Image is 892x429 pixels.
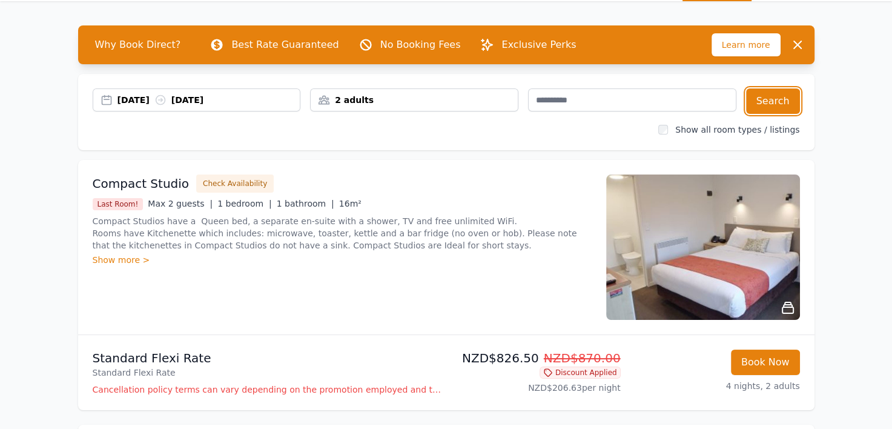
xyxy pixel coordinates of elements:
[540,367,621,379] span: Discount Applied
[93,254,592,266] div: Show more >
[712,33,781,56] span: Learn more
[117,94,300,106] div: [DATE] [DATE]
[380,38,461,52] p: No Booking Fees
[93,367,441,379] p: Standard Flexi Rate
[93,175,190,192] h3: Compact Studio
[196,175,274,193] button: Check Availability
[311,94,518,106] div: 2 adults
[544,351,621,365] span: NZD$870.00
[85,33,191,57] span: Why Book Direct?
[630,380,800,392] p: 4 nights, 2 adults
[148,199,213,208] span: Max 2 guests |
[451,382,621,394] p: NZD$206.63 per night
[93,215,592,251] p: Compact Studios have a Queen bed, a separate en-suite with a shower, TV and free unlimited WiFi. ...
[93,350,441,367] p: Standard Flexi Rate
[339,199,362,208] span: 16m²
[93,384,441,396] p: Cancellation policy terms can vary depending on the promotion employed and the time of stay of th...
[231,38,339,52] p: Best Rate Guaranteed
[451,350,621,367] p: NZD$826.50
[731,350,800,375] button: Book Now
[277,199,334,208] span: 1 bathroom |
[217,199,272,208] span: 1 bedroom |
[675,125,799,135] label: Show all room types / listings
[746,88,800,114] button: Search
[93,198,144,210] span: Last Room!
[501,38,576,52] p: Exclusive Perks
